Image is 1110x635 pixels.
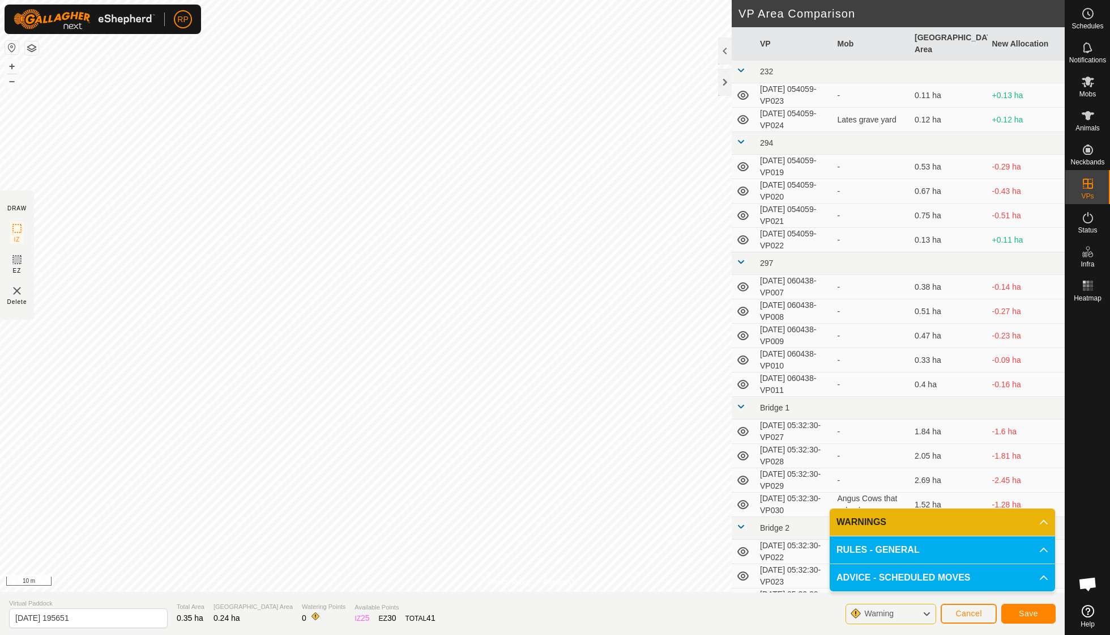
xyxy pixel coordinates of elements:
[910,108,988,132] td: 0.12 ha
[833,27,911,61] th: Mob
[544,577,577,587] a: Contact Us
[302,613,306,623] span: 0
[25,41,39,55] button: Map Layers
[760,138,773,147] span: 294
[355,603,435,612] span: Available Points
[5,60,19,73] button: +
[838,330,906,342] div: -
[910,372,988,397] td: 0.4 ha
[177,14,188,26] span: RP
[755,204,833,228] td: [DATE] 054059-VP021
[488,577,530,587] a: Privacy Policy
[838,161,906,173] div: -
[1071,23,1103,29] span: Schedules
[755,444,833,468] td: [DATE] 05:32:30-VP028
[755,27,833,61] th: VP
[988,179,1065,204] td: -0.43 ha
[755,275,833,299] td: [DATE] 060438-VP007
[910,179,988,204] td: 0.67 ha
[7,204,27,213] div: DRAW
[10,284,24,298] img: VP
[988,468,1065,493] td: -2.45 ha
[1065,600,1110,632] a: Help
[838,185,906,197] div: -
[988,299,1065,324] td: -0.27 ha
[7,298,27,306] span: Delete
[838,281,906,293] div: -
[755,179,833,204] td: [DATE] 054059-VP020
[838,493,906,517] div: Angus Cows that calved swamp
[302,602,345,612] span: Watering Points
[988,324,1065,348] td: -0.23 ha
[836,515,886,529] span: WARNINGS
[864,609,894,618] span: Warning
[838,114,906,126] div: Lates grave yard
[14,235,20,244] span: IZ
[5,41,19,54] button: Reset Map
[838,306,906,317] div: -
[910,27,988,61] th: [GEOGRAPHIC_DATA] Area
[910,468,988,493] td: 2.69 ha
[5,74,19,88] button: –
[838,450,906,462] div: -
[379,612,396,624] div: EZ
[13,266,22,275] span: EZ
[755,155,833,179] td: [DATE] 054059-VP019
[838,379,906,391] div: -
[838,210,906,222] div: -
[830,509,1055,536] p-accordion-header: WARNINGS
[1075,125,1100,132] span: Animals
[755,420,833,444] td: [DATE] 05:32:30-VP027
[755,228,833,252] td: [DATE] 054059-VP022
[988,444,1065,468] td: -1.81 ha
[838,234,906,246] div: -
[1081,193,1094,200] span: VPs
[760,259,773,268] span: 297
[1019,609,1038,618] span: Save
[1001,604,1056,624] button: Save
[941,604,997,624] button: Cancel
[14,9,155,29] img: Gallagher Logo
[988,348,1065,372] td: -0.09 ha
[988,27,1065,61] th: New Allocation
[361,613,370,623] span: 25
[1079,91,1096,98] span: Mobs
[9,599,168,608] span: Virtual Paddock
[405,612,436,624] div: TOTAL
[836,543,920,557] span: RULES - GENERAL
[426,613,436,623] span: 41
[755,468,833,493] td: [DATE] 05:32:30-VP029
[988,83,1065,108] td: +0.13 ha
[988,372,1065,397] td: -0.16 ha
[910,155,988,179] td: 0.53 ha
[838,475,906,486] div: -
[387,613,396,623] span: 30
[910,420,988,444] td: 1.84 ha
[838,90,906,101] div: -
[910,324,988,348] td: 0.47 ha
[1070,159,1104,166] span: Neckbands
[755,108,833,132] td: [DATE] 054059-VP024
[910,348,988,372] td: 0.33 ha
[988,493,1065,517] td: -1.28 ha
[177,602,204,612] span: Total Area
[988,204,1065,228] td: -0.51 ha
[738,7,1065,20] h2: VP Area Comparison
[836,571,970,585] span: ADVICE - SCHEDULED MOVES
[1069,57,1106,63] span: Notifications
[755,372,833,397] td: [DATE] 060438-VP011
[838,354,906,366] div: -
[1081,261,1094,268] span: Infra
[755,348,833,372] td: [DATE] 060438-VP010
[910,228,988,252] td: 0.13 ha
[910,444,988,468] td: 2.05 ha
[755,299,833,324] td: [DATE] 060438-VP008
[910,83,988,108] td: 0.11 ha
[214,613,240,623] span: 0.24 ha
[760,523,789,532] span: Bridge 2
[1078,227,1097,234] span: Status
[838,426,906,438] div: -
[830,536,1055,564] p-accordion-header: RULES - GENERAL
[910,275,988,299] td: 0.38 ha
[910,493,988,517] td: 1.52 ha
